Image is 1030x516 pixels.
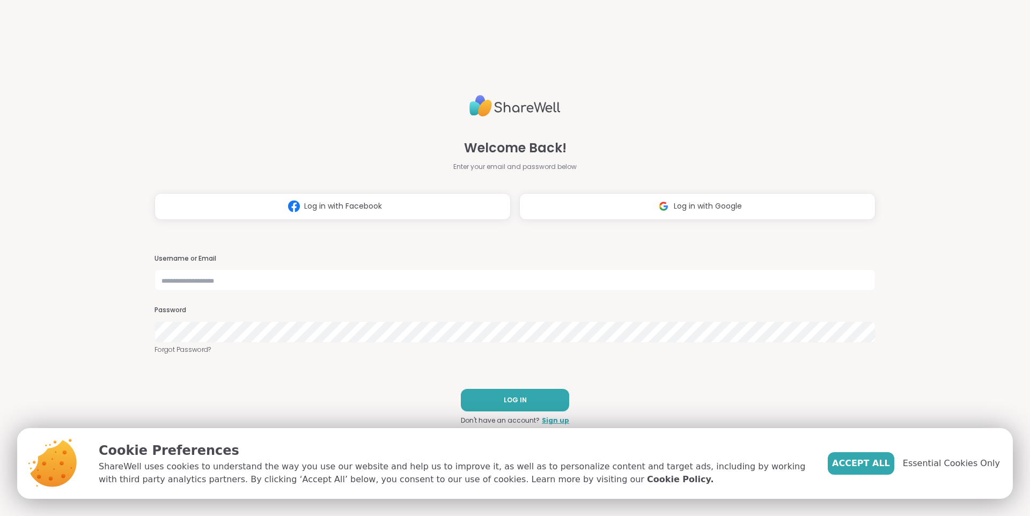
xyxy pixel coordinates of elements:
button: LOG IN [461,389,569,411]
a: Sign up [542,416,569,425]
img: ShareWell Logo [469,91,561,121]
button: Log in with Facebook [154,193,511,220]
button: Log in with Google [519,193,876,220]
p: Cookie Preferences [99,441,811,460]
span: Accept All [832,457,890,470]
span: Don't have an account? [461,416,540,425]
a: Cookie Policy. [647,473,713,486]
span: Enter your email and password below [453,162,577,172]
a: Forgot Password? [154,345,876,355]
span: Log in with Facebook [304,201,382,212]
span: Welcome Back! [464,138,566,158]
button: Accept All [828,452,894,475]
h3: Username or Email [154,254,876,263]
span: Log in with Google [674,201,742,212]
p: ShareWell uses cookies to understand the way you use our website and help us to improve it, as we... [99,460,811,486]
h3: Password [154,306,876,315]
img: ShareWell Logomark [284,196,304,216]
img: ShareWell Logomark [653,196,674,216]
span: Essential Cookies Only [903,457,1000,470]
span: LOG IN [504,395,527,405]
